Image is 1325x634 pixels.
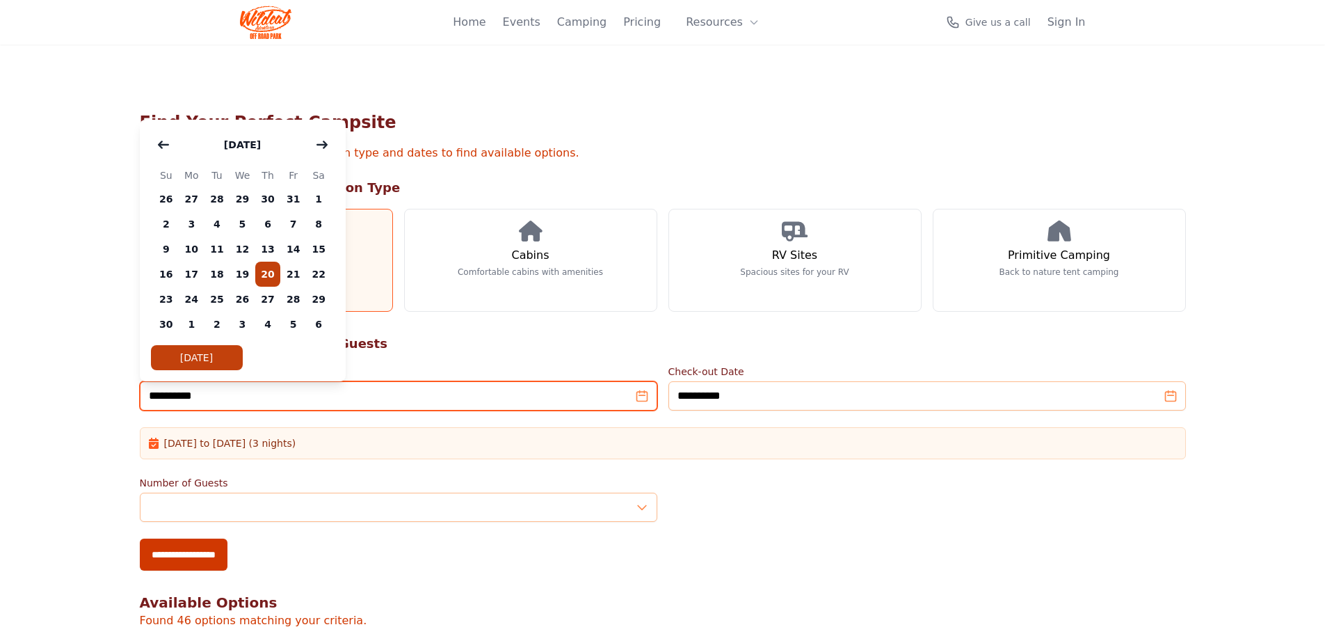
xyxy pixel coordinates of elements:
span: 28 [204,187,230,212]
span: Sa [306,167,332,184]
button: Resources [677,8,768,36]
span: 29 [306,287,332,312]
span: 13 [255,237,281,262]
a: Give us a call [946,15,1031,29]
a: Cabins Comfortable cabins with amenities [404,209,657,312]
span: 3 [230,312,255,337]
span: 10 [179,237,204,262]
span: Tu [204,167,230,184]
span: 21 [280,262,306,287]
span: 4 [204,212,230,237]
span: 14 [280,237,306,262]
span: 11 [204,237,230,262]
span: 15 [306,237,332,262]
span: 19 [230,262,255,287]
span: 16 [154,262,179,287]
h2: Step 2: Select Your Dates & Guests [140,334,1186,354]
span: 22 [306,262,332,287]
p: Spacious sites for your RV [740,267,849,278]
span: 5 [230,212,255,237]
span: 23 [154,287,179,312]
span: 2 [204,312,230,337]
h2: Step 1: Choose Accommodation Type [140,178,1186,198]
span: 31 [280,187,306,212]
span: 1 [179,312,204,337]
span: Mo [179,167,204,184]
span: 1 [306,187,332,212]
span: 12 [230,237,255,262]
a: Sign In [1047,14,1086,31]
span: 2 [154,212,179,237]
h3: Primitive Camping [1008,247,1110,264]
span: 4 [255,312,281,337]
span: We [230,167,255,184]
span: 24 [179,287,204,312]
span: 17 [179,262,204,287]
p: Back to nature tent camping [999,267,1119,278]
a: Events [503,14,540,31]
a: Primitive Camping Back to nature tent camping [933,209,1186,312]
h1: Find Your Perfect Campsite [140,111,1186,134]
span: 7 [280,212,306,237]
button: [DATE] [151,345,243,370]
span: 9 [154,237,179,262]
span: 27 [179,187,204,212]
span: Su [154,167,179,184]
span: 25 [204,287,230,312]
a: Camping [557,14,607,31]
span: 6 [255,212,281,237]
span: Th [255,167,281,184]
span: [DATE] to [DATE] (3 nights) [164,436,296,450]
p: Comfortable cabins with amenities [458,267,603,278]
span: 5 [280,312,306,337]
label: Check-out Date [668,365,1186,379]
h3: Cabins [511,247,549,264]
span: 28 [280,287,306,312]
a: Pricing [623,14,661,31]
button: [DATE] [210,131,275,159]
label: Check-in Date [140,365,657,379]
a: Home [453,14,485,31]
span: 26 [230,287,255,312]
span: Fr [280,167,306,184]
h2: Available Options [140,593,1186,612]
a: RV Sites Spacious sites for your RV [668,209,922,312]
span: 26 [154,187,179,212]
span: 27 [255,287,281,312]
span: 30 [154,312,179,337]
span: 6 [306,312,332,337]
span: 20 [255,262,281,287]
span: 30 [255,187,281,212]
span: Give us a call [965,15,1031,29]
span: 3 [179,212,204,237]
img: Wildcat Logo [240,6,292,39]
span: 29 [230,187,255,212]
p: Found 46 options matching your criteria. [140,612,1186,629]
p: Select your preferred accommodation type and dates to find available options. [140,145,1186,161]
span: 18 [204,262,230,287]
h3: RV Sites [772,247,817,264]
label: Number of Guests [140,476,657,490]
span: 8 [306,212,332,237]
